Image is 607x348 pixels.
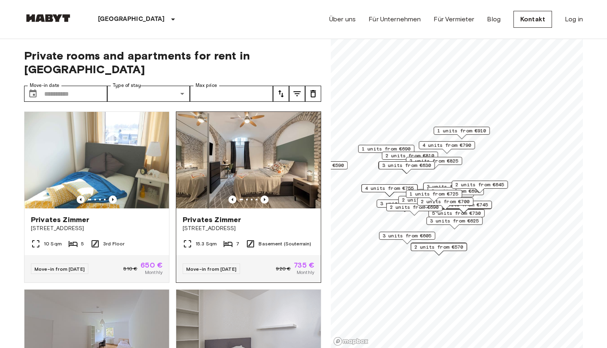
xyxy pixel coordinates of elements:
[414,243,463,251] span: 2 units from €570
[382,152,438,164] div: Map marker
[113,82,141,89] label: Type of stay
[377,200,433,212] div: Map marker
[77,196,85,204] button: Previous image
[417,198,473,210] div: Map marker
[565,14,583,24] a: Log in
[439,201,488,208] span: 3 units from €745
[109,196,117,204] button: Previous image
[24,112,169,208] img: Marketing picture of unit DE-02-011-001-01HF
[236,240,239,247] span: 7
[176,111,321,283] a: Marketing picture of unit DE-02-004-006-05HFPrevious imagePrevious imagePrivates Zimmer[STREET_AD...
[24,111,169,283] a: Marketing picture of unit DE-02-011-001-01HFPrevious imagePrevious imagePrivates Zimmer[STREET_AD...
[402,196,451,204] span: 2 units from €925
[418,189,474,202] div: Map marker
[379,232,435,244] div: Map marker
[411,243,467,255] div: Map marker
[434,127,490,139] div: Map marker
[406,190,462,202] div: Map marker
[365,185,414,192] span: 4 units from €755
[431,187,480,195] span: 6 units from €690
[369,14,421,24] a: Für Unternehmen
[98,14,165,24] p: [GEOGRAPHIC_DATA]
[183,215,241,224] span: Privates Zimmer
[358,145,414,157] div: Map marker
[81,240,84,247] span: 5
[386,203,442,216] div: Map marker
[176,112,321,208] img: Marketing picture of unit DE-02-004-006-05HF
[145,269,163,276] span: Monthly
[379,161,435,174] div: Map marker
[487,14,501,24] a: Blog
[427,183,476,190] span: 3 units from €800
[273,86,289,102] button: tune
[385,152,434,159] span: 2 units from €810
[24,49,321,76] span: Private rooms and apartments for rent in [GEOGRAPHIC_DATA]
[24,14,72,22] img: Habyt
[390,204,439,211] span: 2 units from €690
[186,266,236,272] span: Move-in from [DATE]
[409,190,458,198] span: 1 units from €725
[419,141,475,154] div: Map marker
[362,145,411,152] span: 1 units from €690
[398,196,454,208] div: Map marker
[294,262,314,269] span: 735 €
[378,161,434,174] div: Map marker
[141,262,163,269] span: 650 €
[329,14,356,24] a: Über uns
[31,215,89,224] span: Privates Zimmer
[289,86,305,102] button: tune
[44,240,62,247] span: 10 Sqm
[406,157,462,169] div: Map marker
[228,196,236,204] button: Previous image
[428,209,485,222] div: Map marker
[434,14,474,24] a: Für Vermieter
[30,82,59,89] label: Move-in date
[295,162,344,169] span: 3 units from €590
[123,265,137,272] span: 810 €
[196,240,217,247] span: 15.3 Sqm
[423,183,479,195] div: Map marker
[409,157,458,165] span: 2 units from €825
[428,187,484,200] div: Map marker
[437,127,486,134] span: 1 units from €910
[305,86,321,102] button: tune
[261,196,269,204] button: Previous image
[422,142,471,149] span: 4 units from €790
[35,266,85,272] span: Move-in from [DATE]
[297,269,314,276] span: Monthly
[333,337,369,346] a: Mapbox logo
[259,240,311,247] span: Basement (Souterrain)
[103,240,124,247] span: 3rd Floor
[452,181,508,193] div: Map marker
[380,200,429,207] span: 3 units from €785
[31,224,163,233] span: [STREET_ADDRESS]
[196,82,217,89] label: Max price
[421,189,470,197] span: 5 units from €715
[25,86,41,102] button: Choose date
[426,217,483,229] div: Map marker
[421,198,470,205] span: 2 units from €700
[383,232,432,239] span: 3 units from €605
[411,243,467,255] div: Map marker
[513,11,552,28] a: Kontakt
[361,184,418,197] div: Map marker
[183,224,314,233] span: [STREET_ADDRESS]
[276,265,291,272] span: 920 €
[382,162,431,169] span: 3 units from €630
[430,217,479,224] span: 3 units from €625
[455,181,504,188] span: 2 units from €645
